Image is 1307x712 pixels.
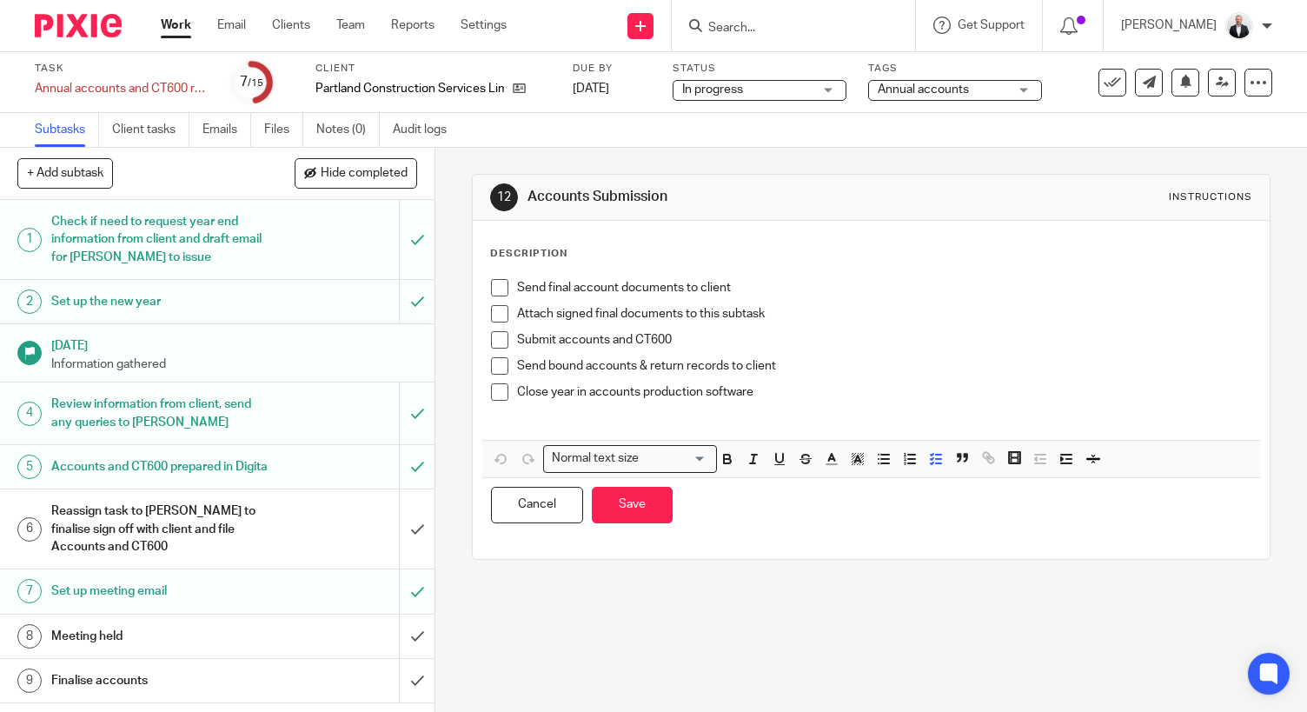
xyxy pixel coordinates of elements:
div: 4 [17,402,42,426]
a: Team [336,17,365,34]
p: Partland Construction Services Limited [315,80,504,97]
p: [PERSON_NAME] [1121,17,1217,34]
div: 12 [490,183,518,211]
label: Client [315,62,551,76]
img: _SKY9589-Edit-2.jpeg [1225,12,1253,40]
p: Send final account documents to client [517,279,1251,296]
a: Notes (0) [316,113,380,147]
div: 5 [17,455,42,479]
h1: Review information from client, send any queries to [PERSON_NAME] [51,391,272,436]
span: Annual accounts [878,83,969,96]
h1: Meeting held [51,623,272,649]
button: Hide completed [295,158,417,188]
h1: Reassign task to [PERSON_NAME] to finalise sign off with client and file Accounts and CT600 [51,498,272,560]
a: Clients [272,17,310,34]
span: Normal text size [547,449,642,468]
p: Attach signed final documents to this subtask [517,305,1251,323]
a: Email [217,17,246,34]
h1: Accounts and CT600 prepared in Digita [51,454,272,480]
button: Cancel [491,487,583,524]
div: 6 [17,517,42,542]
div: Instructions [1169,190,1252,204]
a: Emails [202,113,251,147]
h1: Check if need to request year end information from client and draft email for [PERSON_NAME] to issue [51,209,272,270]
input: Search for option [644,449,707,468]
span: Hide completed [321,167,408,181]
small: /15 [248,78,263,88]
p: Submit accounts and CT600 [517,331,1251,349]
button: Save [592,487,673,524]
div: 9 [17,669,42,693]
a: Work [161,17,191,34]
h1: [DATE] [51,333,418,355]
div: 7 [17,579,42,603]
span: [DATE] [573,83,609,95]
div: 7 [240,72,263,92]
h1: Set up meeting email [51,578,272,604]
p: Description [490,247,567,261]
div: 2 [17,289,42,314]
label: Task [35,62,209,76]
div: Search for option [543,445,717,472]
p: Close year in accounts production software [517,383,1251,401]
a: Client tasks [112,113,189,147]
a: Audit logs [393,113,460,147]
h1: Finalise accounts [51,668,272,694]
label: Due by [573,62,651,76]
input: Search [707,21,863,37]
button: + Add subtask [17,158,113,188]
span: Get Support [958,19,1025,31]
h1: Accounts Submission [527,188,909,206]
p: Information gathered [51,356,418,373]
label: Status [673,62,846,76]
div: Annual accounts and CT600 return [35,80,209,97]
a: Reports [391,17,435,34]
h1: Set up the new year [51,289,272,315]
span: In progress [682,83,743,96]
a: Settings [461,17,507,34]
a: Subtasks [35,113,99,147]
div: 1 [17,228,42,252]
label: Tags [868,62,1042,76]
img: Pixie [35,14,122,37]
a: Files [264,113,303,147]
p: Send bound accounts & return records to client [517,357,1251,375]
div: 8 [17,624,42,649]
